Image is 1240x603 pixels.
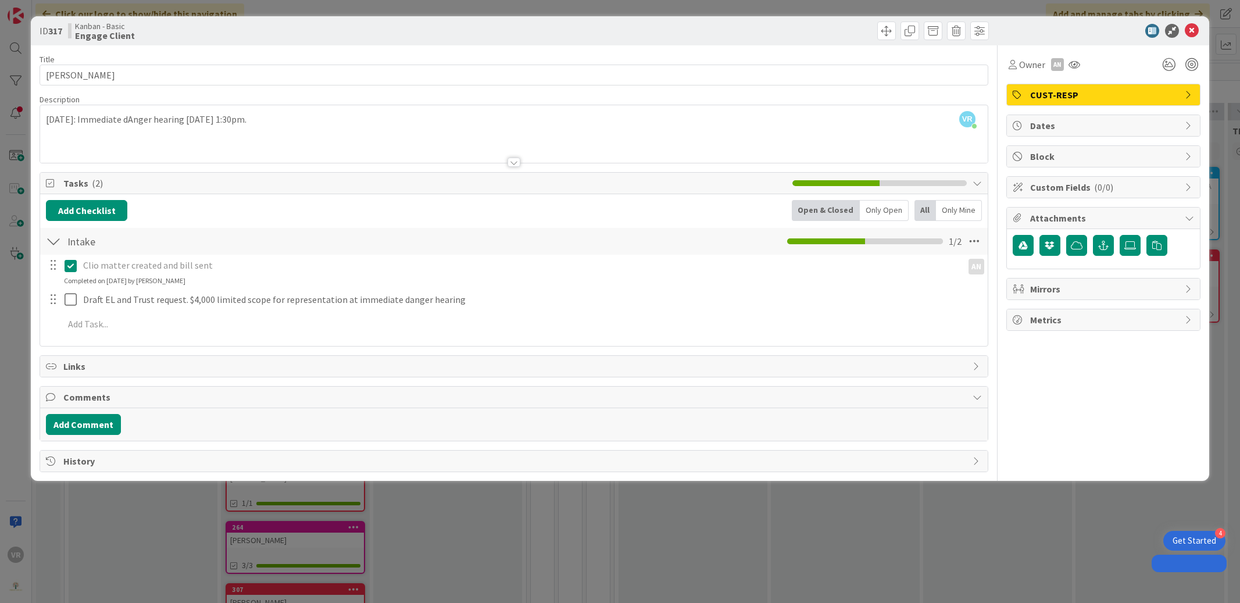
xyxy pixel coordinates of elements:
[83,259,958,272] p: Clio matter created and bill sent
[1030,119,1179,133] span: Dates
[914,200,936,221] div: All
[40,54,55,65] label: Title
[63,390,966,404] span: Comments
[75,22,135,31] span: Kanban - Basic
[64,276,185,286] div: Completed on [DATE] by [PERSON_NAME]
[40,24,62,38] span: ID
[40,94,80,105] span: Description
[959,111,975,127] span: VR
[1030,180,1179,194] span: Custom Fields
[1215,528,1225,538] div: 4
[46,200,127,221] button: Add Checklist
[1094,181,1113,193] span: ( 0/0 )
[46,414,121,435] button: Add Comment
[1030,282,1179,296] span: Mirrors
[969,259,984,274] div: AN
[1019,58,1045,72] span: Owner
[1030,211,1179,225] span: Attachments
[1030,149,1179,163] span: Block
[1030,88,1179,102] span: CUST-RESP
[75,31,135,40] b: Engage Client
[48,25,62,37] b: 317
[63,231,325,252] input: Add Checklist...
[1163,531,1225,551] div: Open Get Started checklist, remaining modules: 4
[63,176,786,190] span: Tasks
[92,177,103,189] span: ( 2 )
[1173,535,1216,547] div: Get Started
[860,200,909,221] div: Only Open
[40,65,988,85] input: type card name here...
[46,113,981,126] p: [DATE]: Immediate dAnger hearing [DATE] 1:30pm.
[63,359,966,373] span: Links
[936,200,982,221] div: Only Mine
[792,200,860,221] div: Open & Closed
[949,234,962,248] span: 1 / 2
[1030,313,1179,327] span: Metrics
[1051,58,1064,71] div: AN
[63,454,966,468] span: History
[83,293,980,306] p: Draft EL and Trust request. $4,000 limited scope for representation at immediate danger hearing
